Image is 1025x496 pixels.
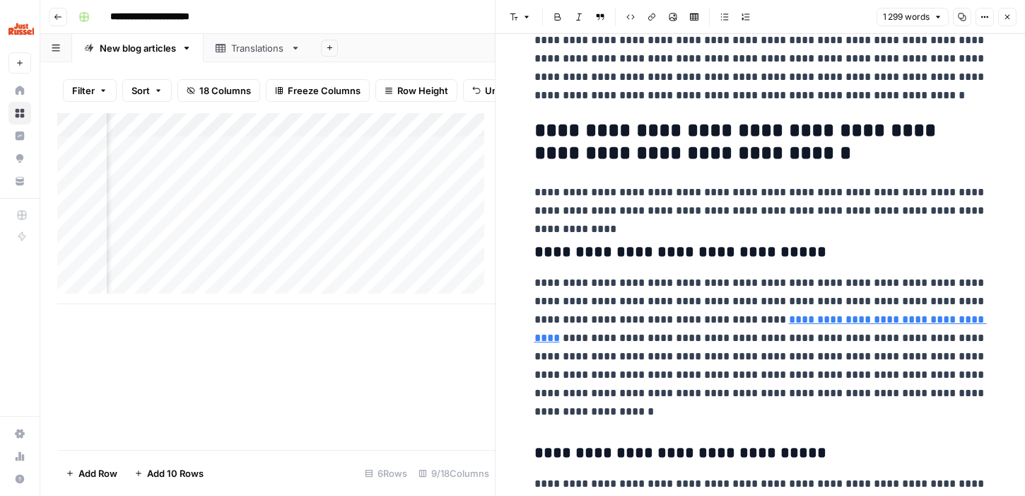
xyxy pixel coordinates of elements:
div: Translations [231,41,285,55]
span: 1 299 words [883,11,930,23]
span: Sort [131,83,150,98]
a: Insights [8,125,31,147]
button: Add 10 Rows [126,462,212,485]
div: New blog articles [100,41,176,55]
button: Sort [122,79,172,102]
button: 18 Columns [177,79,260,102]
button: 1 299 words [877,8,949,26]
span: Undo [485,83,509,98]
span: Add Row [78,466,117,480]
span: Freeze Columns [288,83,361,98]
span: Add 10 Rows [147,466,204,480]
div: 6 Rows [359,462,413,485]
span: Filter [72,83,95,98]
a: Usage [8,445,31,468]
button: Workspace: Just Russel [8,11,31,47]
button: Help + Support [8,468,31,490]
button: Row Height [375,79,457,102]
span: 18 Columns [199,83,251,98]
button: Freeze Columns [266,79,370,102]
a: Settings [8,422,31,445]
span: Row Height [397,83,448,98]
button: Filter [63,79,117,102]
button: Undo [463,79,518,102]
button: Add Row [57,462,126,485]
img: Just Russel Logo [8,16,34,42]
a: Translations [204,34,312,62]
a: Home [8,79,31,102]
div: 9/18 Columns [413,462,495,485]
a: Opportunities [8,147,31,170]
a: Your Data [8,170,31,192]
a: New blog articles [72,34,204,62]
a: Browse [8,102,31,125]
